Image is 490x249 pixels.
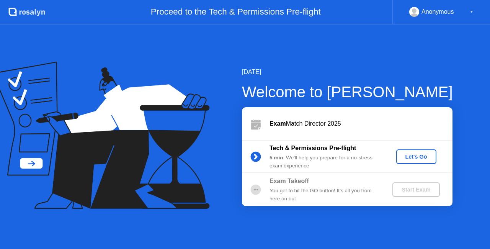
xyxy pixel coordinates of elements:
div: You get to hit the GO button! It’s all you from here on out [269,187,380,203]
div: : We’ll help you prepare for a no-stress exam experience [269,154,380,170]
div: Anonymous [421,7,454,17]
b: Exam [269,120,286,127]
div: [DATE] [242,67,453,77]
div: Match Director 2025 [269,119,452,128]
div: Start Exam [395,187,436,193]
b: Tech & Permissions Pre-flight [269,145,356,151]
button: Start Exam [392,182,439,197]
div: Let's Go [399,154,433,160]
div: Welcome to [PERSON_NAME] [242,80,453,103]
b: Exam Takeoff [269,178,309,184]
button: Let's Go [396,149,436,164]
b: 5 min [269,155,283,161]
div: ▼ [470,7,474,17]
